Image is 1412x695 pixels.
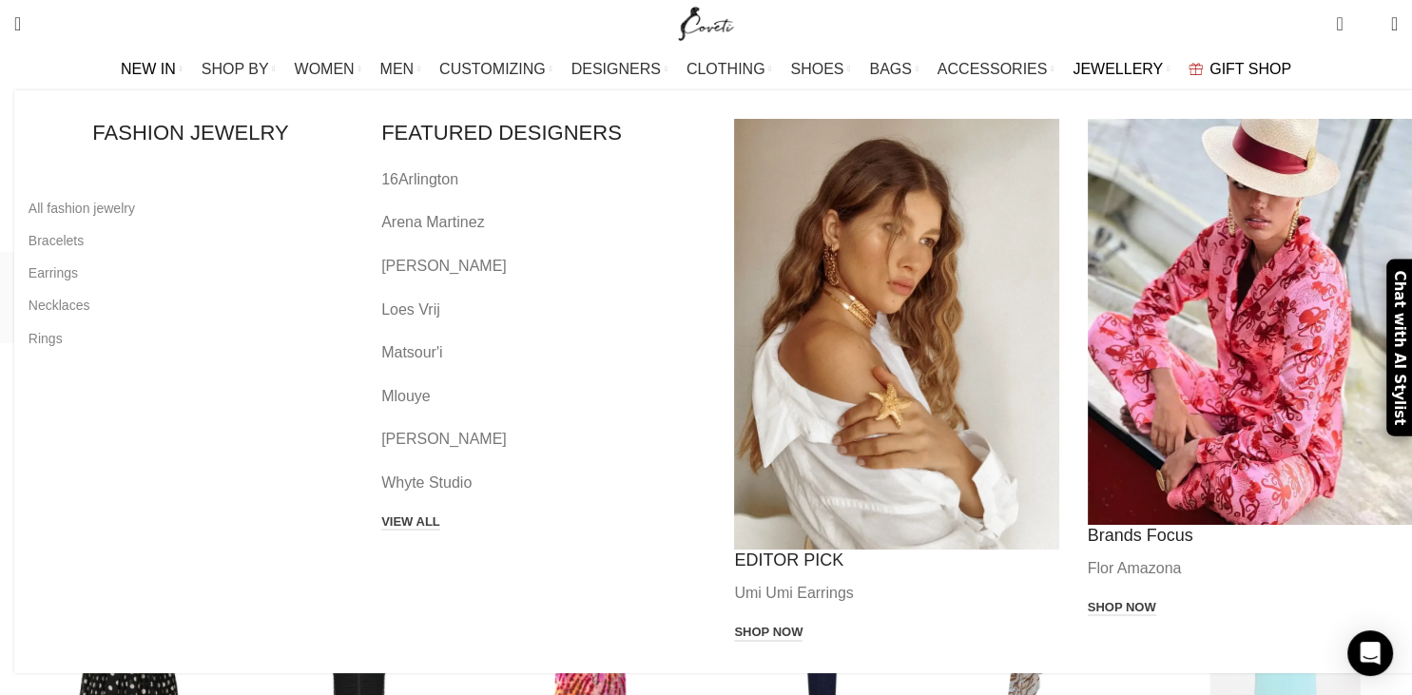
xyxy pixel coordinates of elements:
p: Flor Amazona [1088,556,1412,581]
a: GIFT SHOP [1189,50,1291,88]
span: MEN [380,60,415,78]
a: CUSTOMIZING [439,50,552,88]
span: CUSTOMIZING [439,60,546,78]
a: Search [5,5,30,43]
a: Whyte Studio [381,471,706,495]
a: 0 [1326,5,1352,43]
a: ACCESSORIES [938,50,1054,88]
h4: Brands Focus [1088,525,1412,547]
a: [PERSON_NAME] [381,427,706,452]
a: Shop now [1088,600,1156,617]
a: DESIGNERS [571,50,667,88]
div: Main navigation [5,50,1407,88]
a: JEWELLERY [1073,50,1170,88]
p: Umi Umi Earrings [734,581,1058,606]
span: SHOES [790,60,843,78]
a: BAGS [869,50,918,88]
span: 0 [1362,19,1376,33]
a: NEW IN [121,50,183,88]
a: Arena Martinez [381,210,706,235]
span: ACCESSORIES [938,60,1048,78]
a: [PERSON_NAME] [381,254,706,279]
a: Necklaces [29,289,353,321]
a: WOMEN [295,50,361,88]
span: NEW IN [121,60,176,78]
span: BAGS [869,60,911,78]
div: My Wishlist [1358,5,1377,43]
h3: FEATURED DESIGNERS [381,119,706,148]
span: SHOP BY [202,60,269,78]
a: All fashion jewelry [29,192,353,224]
a: Earrings [29,257,353,289]
a: Mlouye [381,384,706,409]
h4: FASHION JEWELRY [92,119,288,148]
h4: EDITOR PICK [734,550,1058,571]
a: CLOTHING [687,50,772,88]
a: Loes Vrij [381,298,706,322]
span: CLOTHING [687,60,765,78]
a: Matsour'i [381,340,706,365]
a: Shop now [734,625,803,642]
a: MEN [380,50,420,88]
span: WOMEN [295,60,355,78]
a: SHOP BY [202,50,276,88]
a: SHOES [790,50,850,88]
a: Rings [29,322,353,355]
a: Site logo [674,14,738,30]
a: 16Arlington [381,167,706,192]
img: GiftBag [1189,63,1203,75]
span: GIFT SHOP [1209,60,1291,78]
span: DESIGNERS [571,60,661,78]
a: VIEW ALL [381,514,440,531]
span: 0 [1338,10,1352,24]
div: Open Intercom Messenger [1347,630,1393,676]
span: JEWELLERY [1073,60,1163,78]
a: Bracelets [29,224,353,257]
